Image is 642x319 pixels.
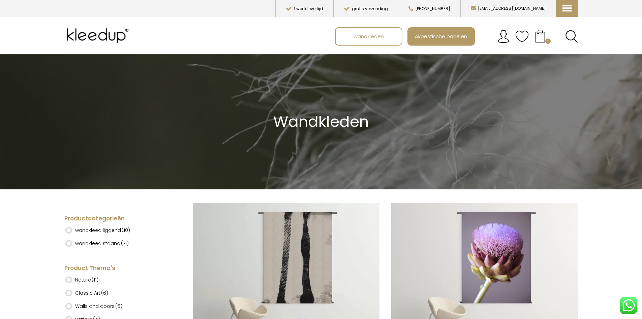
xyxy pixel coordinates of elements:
[515,30,529,43] img: verlanglijstje.svg
[350,30,388,43] span: wandkleden
[75,274,98,286] label: Nature
[408,28,474,45] a: Akoestische panelen
[273,111,369,132] span: Wandkleden
[121,240,129,247] span: (71)
[75,300,122,312] label: Walls and doors
[92,276,98,283] span: (11)
[64,264,167,272] h4: Product Thema's
[75,287,108,299] label: Classic Art
[64,22,134,49] img: Kleedup
[122,227,130,234] span: (10)
[75,238,129,249] label: wandkleed staand
[101,290,108,296] span: (6)
[565,30,578,43] a: Search
[497,30,510,43] img: account.svg
[75,224,130,236] label: wandkleed liggend
[529,27,552,44] a: Your cart
[336,28,402,45] a: wandkleden
[64,215,167,223] h4: Productcategorieën
[411,30,471,43] span: Akoestische panelen
[545,38,551,44] span: 1
[335,27,583,46] nav: Main menu
[115,303,122,310] span: (6)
